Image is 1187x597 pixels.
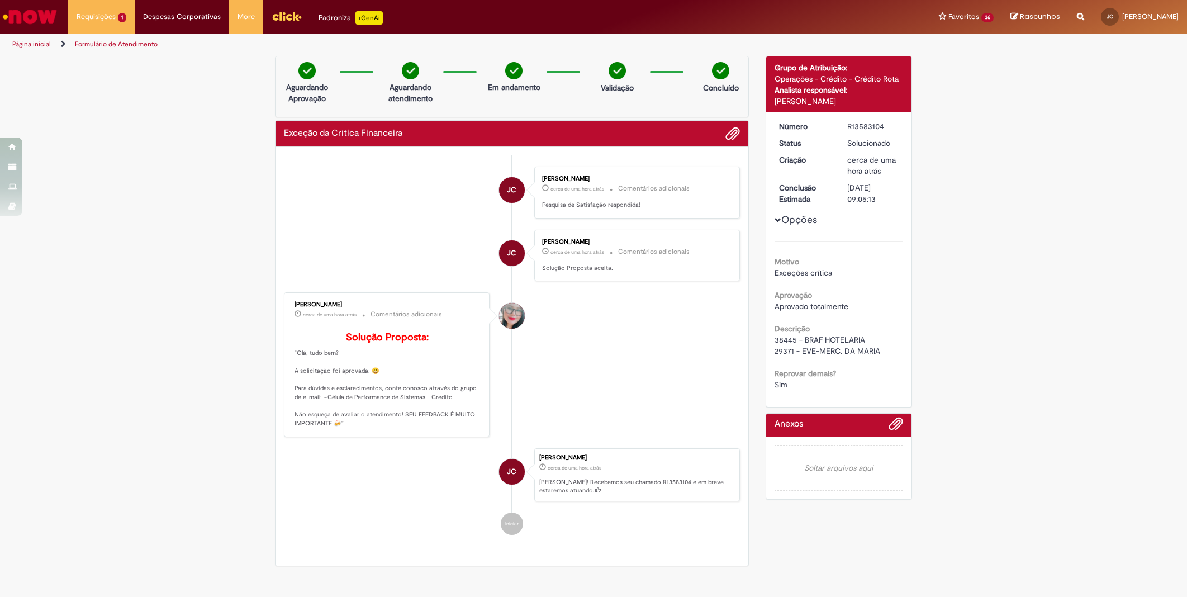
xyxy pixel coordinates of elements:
span: cerca de uma hora atrás [847,155,896,176]
em: Soltar arquivos aqui [775,445,904,491]
div: Juan Gabriel Franca Canon [499,459,525,485]
a: Página inicial [12,40,51,49]
p: Aguardando Aprovação [280,82,334,104]
p: Em andamento [488,82,540,93]
span: cerca de uma hora atrás [303,311,357,318]
img: check-circle-green.png [505,62,523,79]
span: Exceções crítica [775,268,832,278]
div: Grupo de Atribuição: [775,62,904,73]
small: Comentários adicionais [371,310,442,319]
div: Padroniza [319,11,383,25]
span: Favoritos [948,11,979,22]
span: Rascunhos [1020,11,1060,22]
dt: Criação [771,154,839,165]
ul: Trilhas de página [8,34,783,55]
a: Formulário de Atendimento [75,40,158,49]
span: cerca de uma hora atrás [550,186,604,192]
div: [PERSON_NAME] [775,96,904,107]
button: Adicionar anexos [889,416,903,437]
span: JC [507,458,516,485]
img: check-circle-green.png [609,62,626,79]
dt: Status [771,138,839,149]
div: Analista responsável: [775,84,904,96]
li: Juan Gabriel Franca Canon [284,448,740,502]
span: 38445 - BRAF HOTELARIA 29371 - EVE-MERC. DA MARIA [775,335,880,356]
span: More [238,11,255,22]
b: Solução Proposta: [346,331,429,344]
div: [PERSON_NAME] [295,301,481,308]
p: Pesquisa de Satisfação respondida! [542,201,728,210]
span: 36 [981,13,994,22]
dt: Conclusão Estimada [771,182,839,205]
div: [DATE] 09:05:13 [847,182,899,205]
p: +GenAi [355,11,383,25]
div: R13583104 [847,121,899,132]
p: [PERSON_NAME]! Recebemos seu chamado R13583104 e em breve estaremos atuando. [539,478,734,495]
b: Motivo [775,257,799,267]
ul: Histórico de tíquete [284,155,740,546]
p: "Olá, tudo bem? A solicitação foi aprovada. 😀 Para dúvidas e esclarecimentos, conte conosco atrav... [295,332,481,428]
span: JC [1107,13,1113,20]
img: click_logo_yellow_360x200.png [272,8,302,25]
div: Operações - Crédito - Crédito Rota [775,73,904,84]
img: check-circle-green.png [402,62,419,79]
span: Aprovado totalmente [775,301,848,311]
span: Sim [775,380,787,390]
div: [PERSON_NAME] [539,454,734,461]
a: Rascunhos [1010,12,1060,22]
img: check-circle-green.png [298,62,316,79]
span: Requisições [77,11,116,22]
span: 1 [118,13,126,22]
div: undefined Online [499,303,525,329]
p: Solução Proposta aceita. [542,264,728,273]
h2: Anexos [775,419,803,429]
p: Concluído [703,82,739,93]
p: Aguardando atendimento [383,82,438,104]
time: 30/09/2025 17:09:12 [550,249,604,255]
button: Adicionar anexos [725,126,740,141]
time: 30/09/2025 17:03:11 [548,465,601,471]
h2: Exceção da Crítica Financeira Histórico de tíquete [284,129,402,139]
small: Comentários adicionais [618,184,690,193]
div: 30/09/2025 17:03:11 [847,154,899,177]
span: [PERSON_NAME] [1122,12,1179,21]
div: Solucionado [847,138,899,149]
span: cerca de uma hora atrás [550,249,604,255]
b: Descrição [775,324,810,334]
time: 30/09/2025 17:03:11 [847,155,896,176]
small: Comentários adicionais [618,247,690,257]
span: JC [507,240,516,267]
span: Despesas Corporativas [143,11,221,22]
p: Validação [601,82,634,93]
div: [PERSON_NAME] [542,176,728,182]
div: Juan Gabriel Franca Canon [499,240,525,266]
time: 30/09/2025 17:09:21 [550,186,604,192]
div: Juan Gabriel Franca Canon [499,177,525,203]
span: JC [507,177,516,203]
time: 30/09/2025 17:07:14 [303,311,357,318]
dt: Número [771,121,839,132]
b: Aprovação [775,290,812,300]
span: cerca de uma hora atrás [548,465,601,471]
b: Reprovar demais? [775,368,836,378]
div: [PERSON_NAME] [542,239,728,245]
img: check-circle-green.png [712,62,729,79]
img: ServiceNow [1,6,59,28]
